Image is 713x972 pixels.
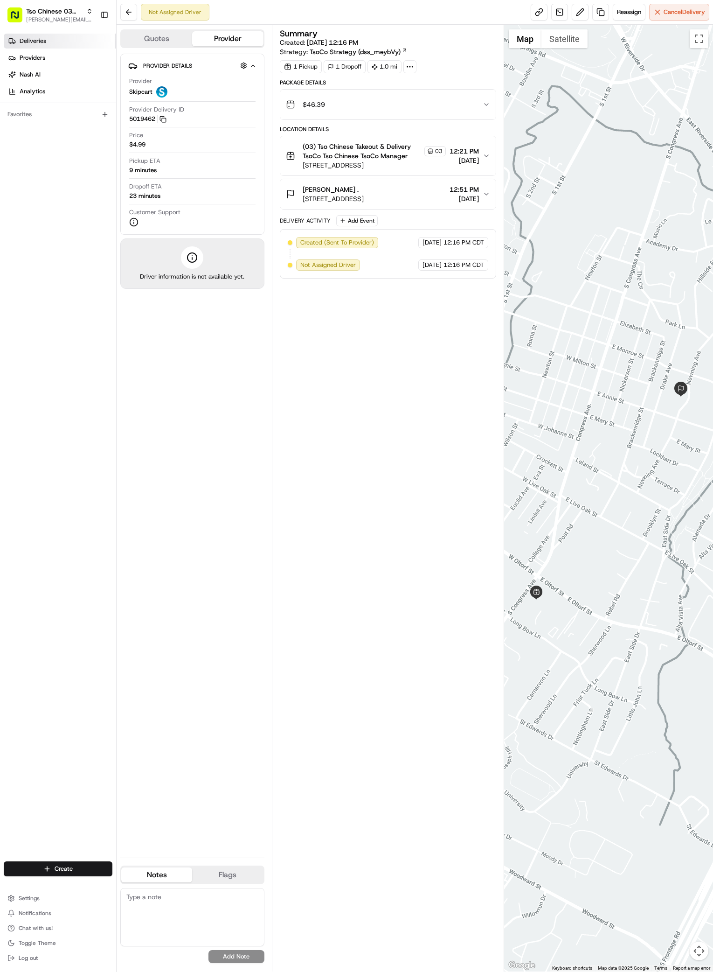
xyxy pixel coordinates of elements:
span: Pylon [93,231,113,238]
button: Show satellite imagery [541,29,588,48]
span: [PERSON_NAME] (Store Manager) [29,145,123,152]
button: CancelDelivery [649,4,709,21]
img: 1736555255976-a54dd68f-1ca7-489b-9aae-adbdc363a1c4 [9,89,26,106]
span: • [125,145,128,152]
span: Provider Details [143,62,192,70]
span: 12:16 PM CDT [443,238,484,247]
span: Analytics [20,87,45,96]
a: Report a map error [673,965,710,971]
button: See all [145,119,170,131]
button: Toggle fullscreen view [690,29,708,48]
a: Deliveries [4,34,116,49]
p: Welcome 👋 [9,37,170,52]
span: Provider Delivery ID [129,105,184,114]
span: [STREET_ADDRESS] [303,194,364,203]
span: Toggle Theme [19,939,56,947]
button: 5019462 [129,115,166,123]
div: 9 minutes [129,166,157,175]
span: Pickup ETA [129,157,160,165]
div: 📗 [9,210,17,217]
span: Cancel Delivery [664,8,705,16]
span: Driver information is not available yet. [140,273,244,281]
div: Location Details [280,126,497,133]
input: Clear [24,60,154,70]
div: Strategy: [280,47,408,56]
span: Created: [280,38,358,47]
span: 03 [435,147,443,155]
span: $4.99 [129,140,145,149]
span: Not Assigned Driver [300,261,356,269]
span: [STREET_ADDRESS] [303,161,446,170]
span: Price [129,131,143,140]
button: [PERSON_NAME][EMAIL_ADDRESS][DOMAIN_NAME] [26,16,93,23]
span: Create [55,865,73,873]
a: Providers [4,50,116,65]
span: [PERSON_NAME] . [303,185,359,194]
button: Provider Details [128,58,256,73]
div: Past conversations [9,121,60,129]
a: Powered byPylon [66,231,113,238]
button: Quotes [121,31,192,46]
span: [DATE] [422,238,442,247]
button: Add Event [336,215,378,226]
span: Skipcart [129,88,152,96]
span: Wisdom [PERSON_NAME] [29,170,99,177]
img: Nash [9,9,28,28]
img: Wisdom Oko [9,161,24,179]
h3: Summary [280,29,318,38]
span: 12:16 PM CDT [443,261,484,269]
button: Start new chat [159,92,170,103]
button: Show street map [509,29,541,48]
span: Knowledge Base [19,209,71,218]
span: (03) Tso Chinese Takeout & Delivery TsoCo Tso Chinese TsoCo Manager [303,142,423,161]
span: 12:51 PM [450,185,479,194]
button: [PERSON_NAME] .[STREET_ADDRESS]12:51 PM[DATE] [280,179,496,209]
span: Settings [19,895,40,902]
button: Provider [192,31,263,46]
span: [DATE] [106,170,125,177]
button: Create [4,861,112,876]
button: Tso Chinese 03 TsoCo [26,7,83,16]
a: Nash AI [4,67,116,82]
span: Notifications [19,909,51,917]
span: API Documentation [88,209,150,218]
button: Toggle Theme [4,937,112,950]
span: Created (Sent To Provider) [300,238,374,247]
a: 📗Knowledge Base [6,205,75,222]
div: Favorites [4,107,112,122]
img: profile_skipcart_partner.png [156,86,167,98]
span: Providers [20,54,45,62]
span: Log out [19,954,38,962]
button: Tso Chinese 03 TsoCo[PERSON_NAME][EMAIL_ADDRESS][DOMAIN_NAME] [4,4,97,26]
span: Dropoff ETA [129,182,162,191]
button: Log out [4,951,112,965]
span: Deliveries [20,37,46,45]
a: Open this area in Google Maps (opens a new window) [506,959,537,972]
img: 1736555255976-a54dd68f-1ca7-489b-9aae-adbdc363a1c4 [19,170,26,178]
button: Reassign [613,4,645,21]
button: Keyboard shortcuts [552,965,592,972]
div: Delivery Activity [280,217,331,224]
button: Settings [4,892,112,905]
a: 💻API Documentation [75,205,153,222]
a: TsoCo Strategy (dss_meybVy) [310,47,408,56]
button: Notes [121,867,192,882]
button: $46.39 [280,90,496,119]
span: [DATE] [422,261,442,269]
span: Provider [129,77,152,85]
img: Antonia (Store Manager) [9,136,24,151]
button: Notifications [4,907,112,920]
a: Analytics [4,84,116,99]
button: Flags [192,867,263,882]
span: [DATE] 12:16 PM [307,38,358,47]
img: Google [506,959,537,972]
span: [DATE] [450,156,479,165]
div: Package Details [280,79,497,86]
span: • [101,170,104,177]
span: $46.39 [303,100,325,109]
a: Terms [654,965,667,971]
div: 23 minutes [129,192,160,200]
button: Map camera controls [690,942,708,960]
